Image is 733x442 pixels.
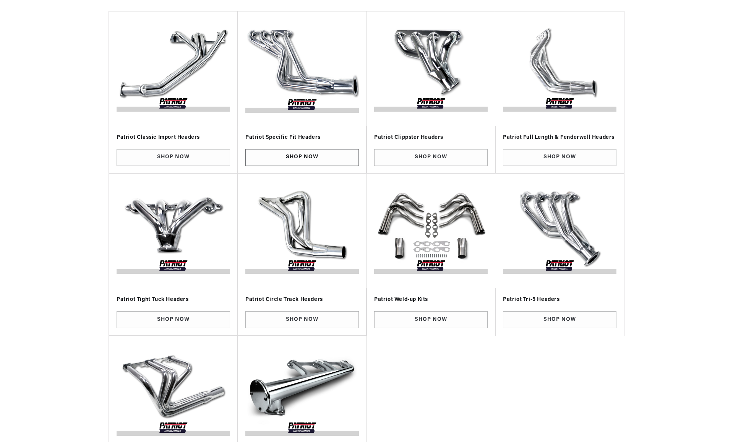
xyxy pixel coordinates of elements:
[374,134,488,141] h3: Patriot Clippster Headers
[117,134,230,141] h3: Patriot Classic Import Headers
[245,149,359,166] a: Shop Now
[503,149,616,166] a: Shop Now
[245,311,359,328] a: Shop Now
[245,134,359,141] h3: Patriot Specific Fit Headers
[117,19,230,118] img: Patriot-Classic-Import-Headers-v1588104940254.jpg
[503,181,616,280] img: Patriot-Tri-5-Headers-v1588104179567.jpg
[374,296,488,304] h3: Patriot Weld-up Kits
[374,311,488,328] a: Shop Now
[503,311,616,328] a: Shop Now
[503,19,616,118] img: Patriot-Fenderwell-111-v1590437195265.jpg
[117,181,230,280] img: Patriot-Tight-Tuck-Headers-v1588104139546.jpg
[374,181,488,280] img: Patriot-Weld-Up-Kit-Headers-v1588626840666.jpg
[117,311,230,328] a: Shop Now
[245,296,359,304] h3: Patriot Circle Track Headers
[245,181,359,280] img: Patriot-Circle-Track-Headers-v1588104147736.jpg
[374,149,488,166] a: Shop Now
[117,296,230,304] h3: Patriot Tight Tuck Headers
[244,18,361,120] img: Patriot-Specific-Fit-Headers-v1588104112434.jpg
[374,19,488,118] img: Patriot-Clippster-Headers-v1588104121313.jpg
[503,134,616,141] h3: Patriot Full Length & Fenderwell Headers
[503,296,616,304] h3: Patriot Tri-5 Headers
[117,149,230,166] a: Shop Now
